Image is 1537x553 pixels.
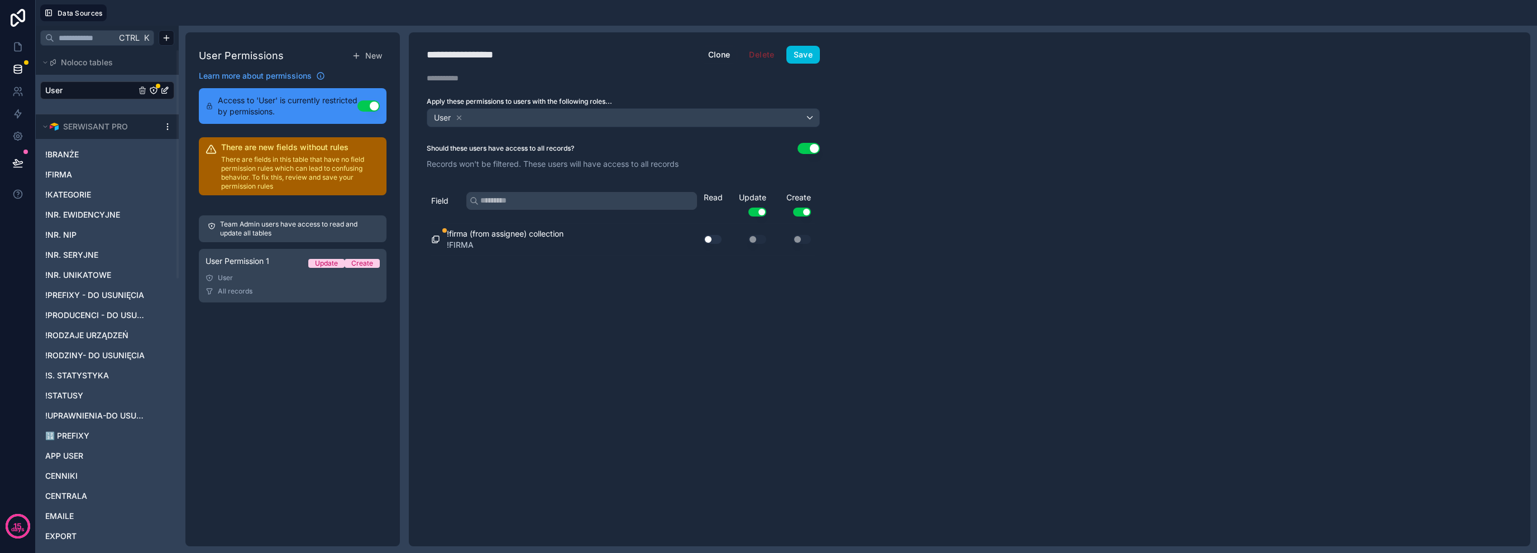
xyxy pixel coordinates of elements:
[40,387,174,405] div: !STATUSY
[45,410,147,421] a: !UPRAWNIENIA-DO USUNIĘCIA
[40,527,174,545] div: EXPORT
[45,270,111,281] span: !NR. UNIKATOWE
[45,270,147,281] a: !NR. UNIKATOWE
[40,226,174,244] div: !NR. NIP
[427,108,820,127] button: User
[45,370,147,381] a: !S. STATYSTYKA
[447,239,564,251] span: !FIRMA
[61,57,113,68] span: Noloco tables
[45,149,147,160] a: !BRANŻE
[351,259,373,268] div: Create
[427,158,820,170] p: Records won't be filtered. These users will have access to all records
[365,50,382,61] span: New
[45,450,83,461] span: APP USER
[45,511,74,522] span: EMAILE
[40,266,174,284] div: !NR. UNIKATOWE
[40,367,174,384] div: !S. STATYSTYKA
[199,48,284,64] h1: User Permissions
[45,209,147,220] a: !NR. EWIDENCYJNE
[45,169,147,180] a: !FIRMA
[45,189,91,200] span: !KATEGORIE
[45,290,144,301] span: !PREFIXY - DO USUNIĘCIA
[45,249,98,261] span: !NR. SERYJNE
[40,146,174,164] div: !BRANŻE
[199,70,325,81] a: Learn more about permissions
[40,507,174,525] div: EMAILE
[45,531,147,542] a: EXPORT
[40,467,174,485] div: CENNIKI
[118,31,141,45] span: Ctrl
[704,192,726,203] div: Read
[45,169,72,180] span: !FIRMA
[45,430,89,441] span: 🔢 PREFIXY
[45,209,120,220] span: !NR. EWIDENCYJNE
[427,144,574,153] label: Should these users have access to all records?
[40,246,174,264] div: !NR. SERYJNE
[142,34,150,42] span: K
[45,491,87,502] span: CENTRALA
[45,85,136,96] a: User
[315,259,338,268] div: Update
[726,192,771,217] div: Update
[218,95,357,117] span: Access to 'User' is currently restricted by permissions.
[40,119,159,134] button: Airtable LogoSERWISANT PRO
[220,220,378,238] p: Team Admin users have access to read and update all tables
[45,350,145,361] span: !RODZINY- DO USUNIĘCIA
[45,249,147,261] a: !NR. SERYJNE
[45,290,147,301] a: !PREFIXY - DO USUNIĘCIA
[63,121,128,132] span: SERWISANT PRO
[40,81,174,99] div: User
[45,149,79,160] span: !BRANŻE
[45,330,128,341] span: !RODZAJE URZĄDZEŃ
[45,430,147,441] a: 🔢 PREFIXY
[45,310,147,321] a: !PRODUCENCI - DO USUNIĘCIA
[40,326,174,344] div: !RODZAJE URZĄDZEŃ
[45,330,147,341] a: !RODZAJE URZĄDZEŃ
[199,249,386,302] a: User Permission 1UpdateCreateUserAll records
[45,511,147,522] a: EMAILE
[45,450,147,461] a: APP USER
[40,4,107,21] button: Data Sources
[13,521,22,532] p: 15
[199,70,312,81] span: Learn more about permissions
[447,228,564,239] span: !firma (from assignee) collection
[11,525,25,534] p: days
[45,229,77,241] span: !NR. NIP
[40,347,174,364] div: !RODZINY- DO USUNIĘCIA
[40,407,174,425] div: !UPRAWNIENIA-DO USUNIĘCIA
[45,390,147,401] a: !STATUSY
[206,256,269,267] span: User Permission 1
[40,447,174,465] div: APP USER
[40,286,174,304] div: !PREFIXY - DO USUNIĘCIA
[40,186,174,204] div: !KATEGORIE
[50,122,59,131] img: Airtable Logo
[434,112,451,123] span: User
[701,46,738,64] button: Clone
[45,491,147,502] a: CENTRALA
[58,9,103,17] span: Data Sources
[40,427,174,445] div: 🔢 PREFIXY
[40,55,168,70] button: Noloco tables
[206,273,380,282] div: User
[45,370,109,381] span: !S. STATYSTYKA
[40,206,174,224] div: !NR. EWIDENCYJNE
[45,189,147,200] a: !KATEGORIE
[45,531,77,542] span: EXPORT
[45,85,63,96] span: User
[45,229,147,241] a: !NR. NIP
[45,390,83,401] span: !STATUSY
[40,166,174,184] div: !FIRMA
[431,195,448,206] span: Field
[786,46,820,64] button: Save
[45,470,78,482] span: CENNIKI
[347,46,386,66] button: New
[40,306,174,324] div: !PRODUCENCI - DO USUNIĘCIA
[221,155,380,191] p: There are fields in this table that have no field permission rules which can lead to confusing be...
[771,192,815,217] div: Create
[427,97,820,106] label: Apply these permissions to users with the following roles...
[221,142,380,153] h2: There are new fields without rules
[45,350,147,361] a: !RODZINY- DO USUNIĘCIA
[45,470,147,482] a: CENNIKI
